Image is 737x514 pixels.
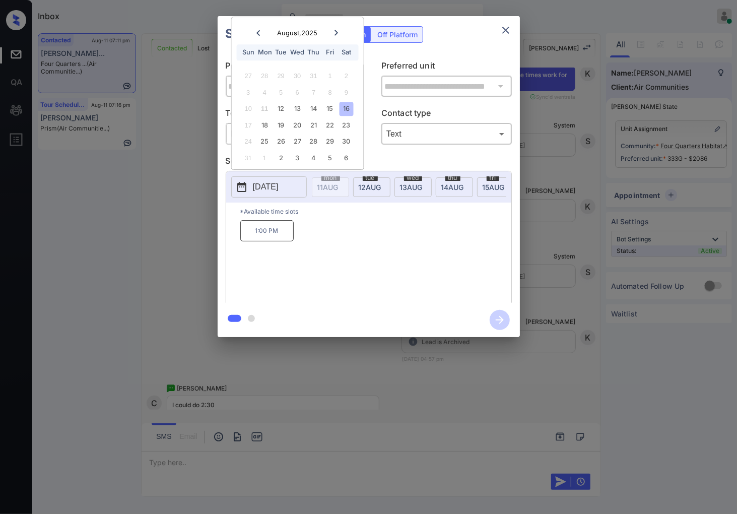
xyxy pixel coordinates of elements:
[436,177,473,197] div: date-select
[400,183,423,191] span: 13 AUG
[226,155,512,171] p: Select slot
[241,135,255,149] div: Not available Sunday, August 24th, 2025
[291,135,304,149] div: Choose Wednesday, August 27th, 2025
[323,151,337,165] div: Choose Friday, September 5th, 2025
[340,102,353,116] div: Choose Saturday, August 16th, 2025
[226,59,356,76] p: Preferred community
[363,175,378,181] span: tue
[323,135,337,149] div: Choose Friday, August 29th, 2025
[226,107,356,123] p: Tour type
[274,118,288,132] div: Choose Tuesday, August 19th, 2025
[274,70,288,83] div: Not available Tuesday, July 29th, 2025
[241,102,255,116] div: Not available Sunday, August 10th, 2025
[241,70,255,83] div: Not available Sunday, July 27th, 2025
[240,203,511,220] p: *Available time slots
[241,46,255,59] div: Sun
[307,135,320,149] div: Choose Thursday, August 28th, 2025
[291,70,304,83] div: Not available Wednesday, July 30th, 2025
[496,20,516,40] button: close
[307,70,320,83] div: Not available Thursday, July 31st, 2025
[258,86,272,99] div: Not available Monday, August 4th, 2025
[340,151,353,165] div: Choose Saturday, September 6th, 2025
[307,151,320,165] div: Choose Thursday, September 4th, 2025
[258,135,272,149] div: Choose Monday, August 25th, 2025
[384,125,509,142] div: Text
[340,86,353,99] div: Not available Saturday, August 9th, 2025
[307,86,320,99] div: Not available Thursday, August 7th, 2025
[274,86,288,99] div: Not available Tuesday, August 5th, 2025
[274,135,288,149] div: Choose Tuesday, August 26th, 2025
[258,118,272,132] div: Choose Monday, August 18th, 2025
[258,46,272,59] div: Mon
[291,151,304,165] div: Choose Wednesday, September 3rd, 2025
[231,176,307,198] button: [DATE]
[323,118,337,132] div: Choose Friday, August 22nd, 2025
[274,151,288,165] div: Choose Tuesday, September 2nd, 2025
[228,125,354,142] div: In Person
[381,107,512,123] p: Contact type
[291,46,304,59] div: Wed
[445,175,460,181] span: thu
[274,102,288,116] div: Choose Tuesday, August 12th, 2025
[258,102,272,116] div: Not available Monday, August 11th, 2025
[274,46,288,59] div: Tue
[241,118,255,132] div: Not available Sunday, August 17th, 2025
[340,46,353,59] div: Sat
[241,86,255,99] div: Not available Sunday, August 3rd, 2025
[307,118,320,132] div: Choose Thursday, August 21st, 2025
[307,46,320,59] div: Thu
[404,175,422,181] span: wed
[235,68,360,166] div: month 2025-08
[477,177,514,197] div: date-select
[241,151,255,165] div: Not available Sunday, August 31st, 2025
[487,175,499,181] span: fri
[381,59,512,76] p: Preferred unit
[340,118,353,132] div: Choose Saturday, August 23rd, 2025
[484,307,516,333] button: btn-next
[291,86,304,99] div: Not available Wednesday, August 6th, 2025
[372,27,423,42] div: Off Platform
[253,181,279,193] p: [DATE]
[307,102,320,116] div: Choose Thursday, August 14th, 2025
[323,70,337,83] div: Not available Friday, August 1st, 2025
[359,183,381,191] span: 12 AUG
[483,183,505,191] span: 15 AUG
[323,102,337,116] div: Choose Friday, August 15th, 2025
[291,118,304,132] div: Choose Wednesday, August 20th, 2025
[218,16,320,51] h2: Schedule Tour
[258,70,272,83] div: Not available Monday, July 28th, 2025
[258,151,272,165] div: Not available Monday, September 1st, 2025
[323,86,337,99] div: Not available Friday, August 8th, 2025
[291,102,304,116] div: Choose Wednesday, August 13th, 2025
[340,70,353,83] div: Not available Saturday, August 2nd, 2025
[240,220,294,241] p: 1:00 PM
[441,183,464,191] span: 14 AUG
[394,177,432,197] div: date-select
[353,177,390,197] div: date-select
[340,135,353,149] div: Choose Saturday, August 30th, 2025
[323,46,337,59] div: Fri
